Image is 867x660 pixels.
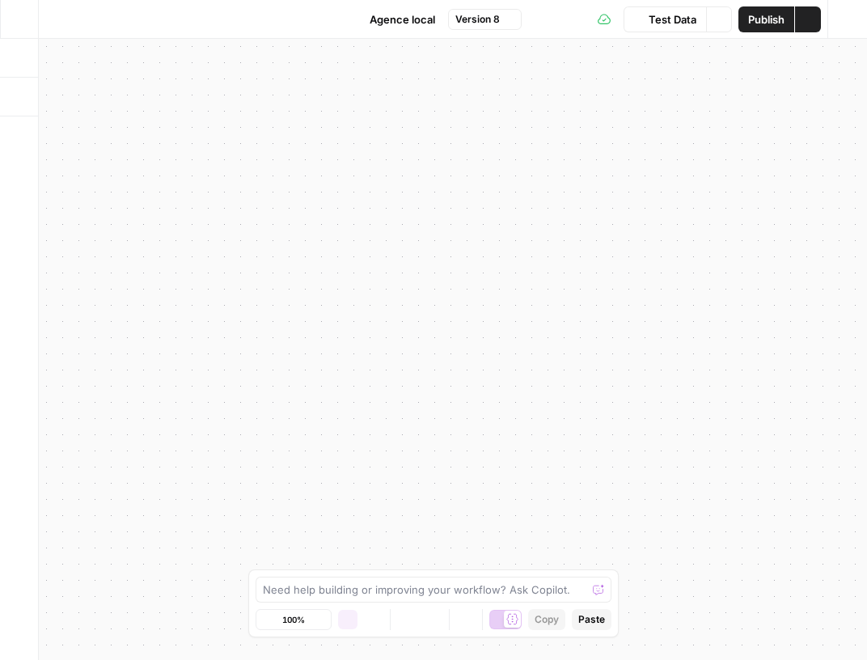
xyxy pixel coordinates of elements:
span: Copy [535,612,559,627]
button: Copy [528,609,565,630]
button: Publish [738,6,794,32]
button: Version 8 [448,9,522,30]
span: Paste [578,612,605,627]
span: Publish [748,11,785,27]
span: Agence local [370,11,435,27]
span: 100% [282,613,305,626]
button: Paste [572,609,611,630]
span: Version 8 [455,12,500,27]
button: Agence local [345,6,445,32]
span: Test Data [649,11,696,27]
button: Test Data [624,6,706,32]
